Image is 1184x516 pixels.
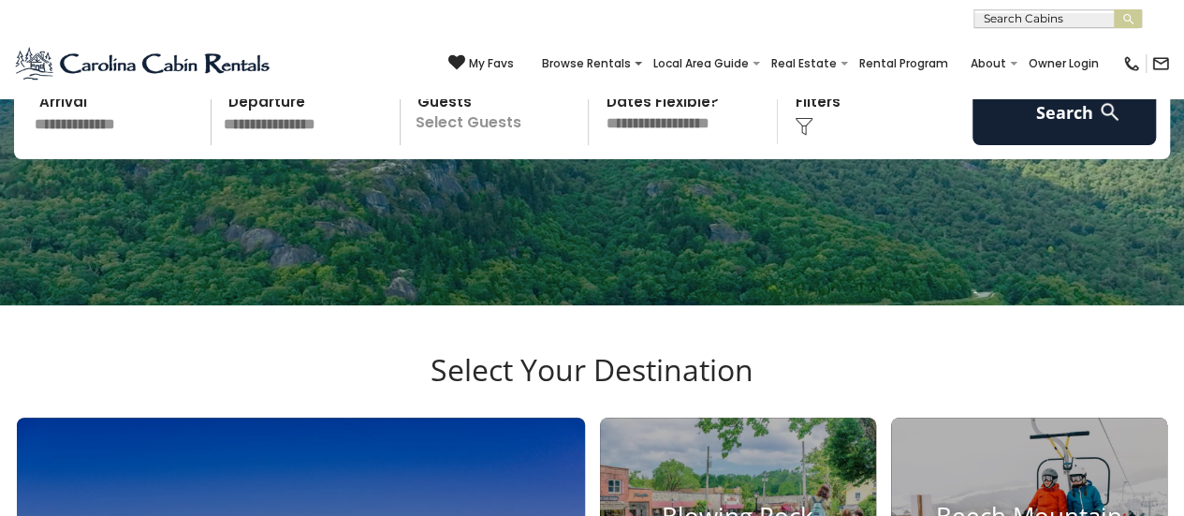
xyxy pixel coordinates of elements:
[1019,51,1108,77] a: Owner Login
[1151,54,1170,73] img: mail-regular-black.png
[850,51,957,77] a: Rental Program
[1098,100,1121,124] img: search-regular-white.png
[762,51,846,77] a: Real Estate
[406,80,589,145] p: Select Guests
[533,51,640,77] a: Browse Rentals
[448,54,514,73] a: My Favs
[14,45,273,82] img: Blue-2.png
[1122,54,1141,73] img: phone-regular-black.png
[972,80,1156,145] button: Search
[795,117,813,136] img: filter--v1.png
[469,55,514,72] span: My Favs
[644,51,758,77] a: Local Area Guide
[14,352,1170,418] h3: Select Your Destination
[961,51,1016,77] a: About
